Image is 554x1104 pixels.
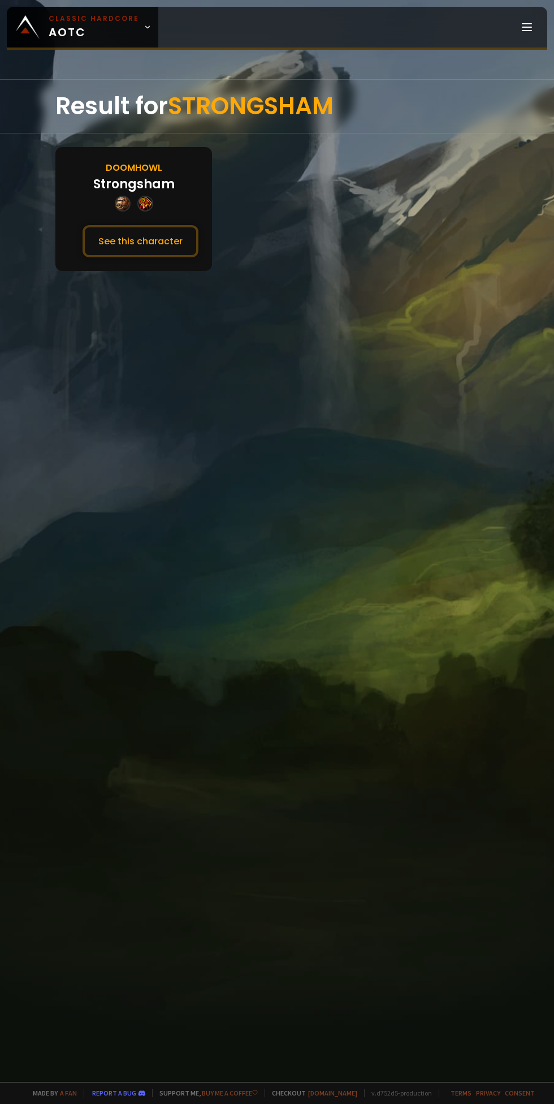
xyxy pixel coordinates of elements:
[202,1089,258,1097] a: Buy me a coffee
[60,1089,77,1097] a: a fan
[168,89,334,123] span: STRONGSHAM
[93,175,175,193] div: Strongsham
[26,1089,77,1097] span: Made by
[106,161,162,175] div: Doomhowl
[92,1089,136,1097] a: Report a bug
[152,1089,258,1097] span: Support me,
[505,1089,535,1097] a: Consent
[476,1089,500,1097] a: Privacy
[55,80,499,133] div: Result for
[364,1089,432,1097] span: v. d752d5 - production
[451,1089,471,1097] a: Terms
[7,7,158,48] a: Classic HardcoreAOTC
[83,225,198,257] button: See this character
[265,1089,357,1097] span: Checkout
[49,14,139,24] small: Classic Hardcore
[49,14,139,41] span: AOTC
[308,1089,357,1097] a: [DOMAIN_NAME]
